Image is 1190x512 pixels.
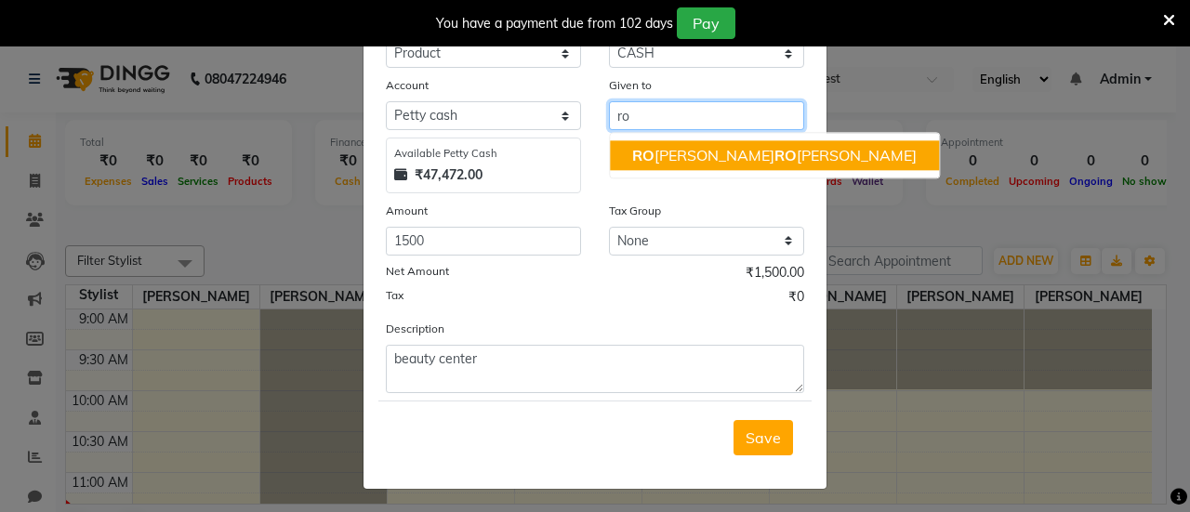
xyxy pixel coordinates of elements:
ngb-highlight: [PERSON_NAME] [PERSON_NAME] [632,146,917,164]
div: You have a payment due from 102 days [436,14,673,33]
label: Amount [386,203,428,219]
button: Pay [677,7,735,39]
span: ₹0 [788,287,804,311]
label: Net Amount [386,263,449,280]
input: Given to [609,101,804,130]
label: Account [386,77,429,94]
input: Amount [386,227,581,256]
span: RO [632,146,654,164]
div: Available Petty Cash [394,146,573,162]
span: Save [746,428,781,447]
span: RO [774,146,797,164]
label: Given to [609,77,652,94]
strong: ₹47,472.00 [415,165,483,185]
span: ₹1,500.00 [746,263,804,287]
label: Description [386,321,444,337]
label: Tax [386,287,403,304]
label: Tax Group [609,203,661,219]
button: Save [734,420,793,455]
